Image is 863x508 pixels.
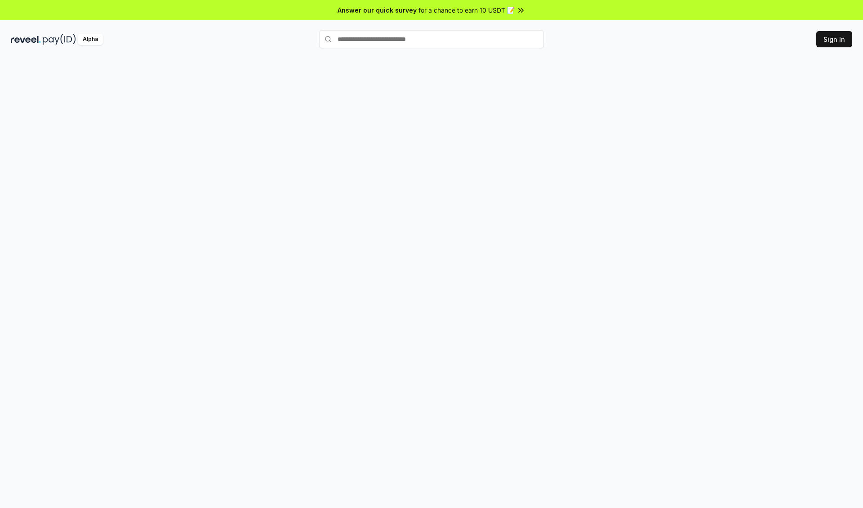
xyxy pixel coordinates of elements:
span: Answer our quick survey [338,5,417,15]
img: reveel_dark [11,34,41,45]
img: pay_id [43,34,76,45]
div: Alpha [78,34,103,45]
span: for a chance to earn 10 USDT 📝 [418,5,515,15]
button: Sign In [816,31,852,47]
